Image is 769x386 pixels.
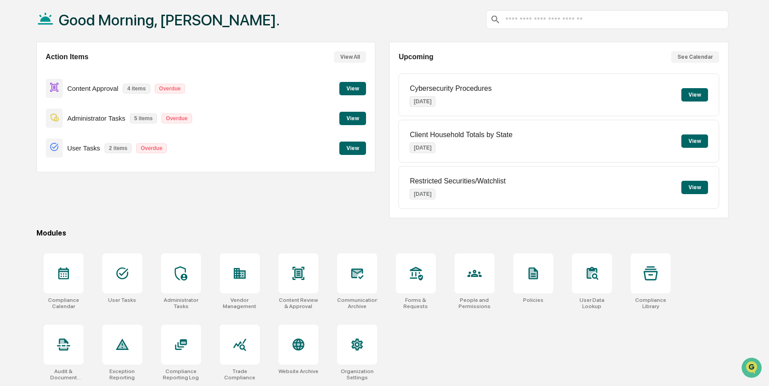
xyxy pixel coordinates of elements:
div: Forms & Requests [396,297,436,309]
div: Policies [523,297,544,303]
span: Attestations [73,112,110,121]
span: Data Lookup [18,129,56,138]
a: Powered byPylon [63,150,108,158]
button: View [339,82,366,95]
div: User Data Lookup [572,297,612,309]
div: Website Archive [278,368,318,374]
p: 2 items [105,143,132,153]
div: 🔎 [9,130,16,137]
a: 🔎Data Lookup [5,126,60,142]
div: Content Review & Approval [278,297,318,309]
p: [DATE] [410,96,435,107]
p: 5 items [130,114,157,123]
div: Administrator Tasks [161,297,201,309]
p: Content Approval [67,85,118,92]
div: Start new chat [30,68,146,77]
button: View All [334,51,366,63]
p: [DATE] [410,189,435,199]
div: 🗄️ [64,113,72,120]
div: Exception Reporting [102,368,142,381]
p: [DATE] [410,142,435,153]
button: See Calendar [671,51,719,63]
div: Communications Archive [337,297,377,309]
div: Trade Compliance [220,368,260,381]
iframe: Open customer support [741,357,765,381]
button: View [681,88,708,102]
h1: Good Morning, [PERSON_NAME]. [59,11,280,29]
div: 🖐️ [9,113,16,120]
a: 🖐️Preclearance [5,109,61,125]
p: Administrator Tasks [67,114,125,122]
button: View [339,112,366,125]
div: Compliance Library [631,297,671,309]
div: Compliance Reporting Log [161,368,201,381]
div: Compliance Calendar [44,297,84,309]
span: Pylon [89,151,108,158]
p: Restricted Securities/Watchlist [410,177,505,185]
h2: Upcoming [399,53,433,61]
div: Vendor Management [220,297,260,309]
span: Preclearance [18,112,57,121]
a: View [339,143,366,152]
p: Cybersecurity Procedures [410,85,491,93]
button: View [681,134,708,148]
img: 1746055101610-c473b297-6a78-478c-a979-82029cc54cd1 [9,68,25,84]
button: Start new chat [151,71,162,81]
button: View [681,181,708,194]
a: View [339,114,366,122]
div: Organization Settings [337,368,377,381]
div: Audit & Document Logs [44,368,84,381]
p: How can we help? [9,19,162,33]
div: User Tasks [108,297,136,303]
a: 🗄️Attestations [61,109,114,125]
div: We're available if you need us! [30,77,113,84]
p: User Tasks [67,144,100,152]
p: Overdue [136,143,167,153]
h2: Action Items [46,53,89,61]
p: 4 items [123,84,150,93]
p: Client Household Totals by State [410,131,512,139]
button: View [339,142,366,155]
div: People and Permissions [455,297,495,309]
p: Overdue [161,114,192,123]
p: Overdue [155,84,185,93]
a: View [339,84,366,92]
div: Modules [36,229,729,237]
